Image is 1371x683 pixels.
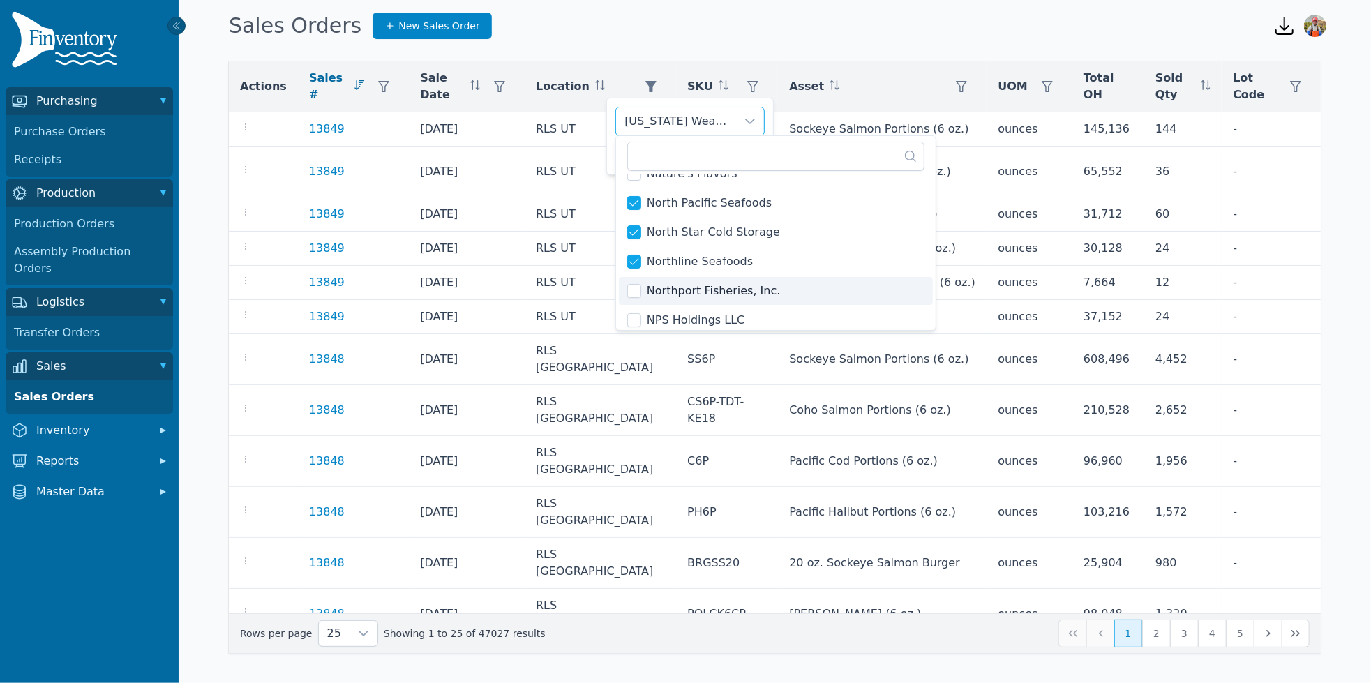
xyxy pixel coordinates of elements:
[229,13,361,38] h1: Sales Orders
[987,334,1072,385] td: ounces
[373,13,491,39] a: New Sales Order
[676,385,778,436] td: CS6P-TDT-KE18
[987,197,1072,232] td: ounces
[525,147,676,197] td: RLS UT
[309,402,345,419] a: 13848
[987,487,1072,538] td: ounces
[8,383,170,411] a: Sales Orders
[1114,620,1142,647] button: Page 1
[6,447,173,475] button: Reports
[384,626,546,640] span: Showing 1 to 25 of 47027 results
[1144,589,1222,640] td: 1,320
[309,121,345,137] a: 13849
[1072,436,1144,487] td: 96,960
[619,248,933,276] li: Northline Seafoods
[525,112,676,147] td: RLS UT
[778,538,987,589] td: 20 oz. Sockeye Salmon Burger
[1144,300,1222,334] td: 24
[409,232,525,266] td: [DATE]
[619,160,933,188] li: Nature's Flavors
[1144,538,1222,589] td: 980
[647,253,753,270] span: Northline Seafoods
[525,232,676,266] td: RLS UT
[1222,436,1321,487] td: -
[1072,300,1144,334] td: 37,152
[1222,147,1321,197] td: -
[998,78,1028,95] span: UOM
[36,93,148,110] span: Purchasing
[309,453,345,470] a: 13848
[8,146,170,174] a: Receipts
[1144,147,1222,197] td: 36
[778,589,987,640] td: [PERSON_NAME] (6 oz.)
[1222,300,1321,334] td: -
[987,147,1072,197] td: ounces
[36,294,148,310] span: Logistics
[1072,112,1144,147] td: 145,136
[525,487,676,538] td: RLS [GEOGRAPHIC_DATA]
[6,352,173,380] button: Sales
[309,70,349,103] span: Sales #
[1222,112,1321,147] td: -
[1084,70,1133,103] span: Total OH
[1072,334,1144,385] td: 608,496
[1072,538,1144,589] td: 25,904
[309,351,345,368] a: 13848
[987,436,1072,487] td: ounces
[409,487,525,538] td: [DATE]
[309,308,345,325] a: 13849
[647,312,744,329] span: NPS Holdings LLC
[525,385,676,436] td: RLS [GEOGRAPHIC_DATA]
[1144,334,1222,385] td: 4,452
[36,358,148,375] span: Sales
[420,70,465,103] span: Sale Date
[309,606,345,622] a: 13848
[1304,15,1326,37] img: Sera Wheeler
[8,118,170,146] a: Purchase Orders
[36,422,148,439] span: Inventory
[36,185,148,202] span: Production
[687,78,713,95] span: SKU
[309,206,345,223] a: 13849
[525,436,676,487] td: RLS [GEOGRAPHIC_DATA]
[409,197,525,232] td: [DATE]
[1072,232,1144,266] td: 30,128
[987,385,1072,436] td: ounces
[525,538,676,589] td: RLS [GEOGRAPHIC_DATA]
[778,487,987,538] td: Pacific Halibut Portions (6 oz.)
[409,300,525,334] td: [DATE]
[525,266,676,300] td: RLS UT
[8,238,170,283] a: Assembly Production Orders
[676,538,778,589] td: BRGSS20
[987,232,1072,266] td: ounces
[409,266,525,300] td: [DATE]
[1222,334,1321,385] td: -
[1072,385,1144,436] td: 210,528
[1198,620,1226,647] button: Page 4
[8,210,170,238] a: Production Orders
[1072,147,1144,197] td: 65,552
[1222,487,1321,538] td: -
[676,589,778,640] td: POLCK6CP
[409,112,525,147] td: [DATE]
[778,334,987,385] td: Sockeye Salmon Portions (6 oz.)
[676,487,778,538] td: PH6P
[409,589,525,640] td: [DATE]
[676,334,778,385] td: SS6P
[309,504,345,520] a: 13848
[987,266,1072,300] td: ounces
[309,274,345,291] a: 13849
[1144,266,1222,300] td: 12
[1155,70,1195,103] span: Sold Qty
[1144,232,1222,266] td: 24
[1072,487,1144,538] td: 103,216
[409,385,525,436] td: [DATE]
[6,87,173,115] button: Purchasing
[525,300,676,334] td: RLS UT
[309,163,345,180] a: 13849
[1222,385,1321,436] td: -
[1142,620,1170,647] button: Page 2
[6,288,173,316] button: Logistics
[536,78,590,95] span: Location
[1072,197,1144,232] td: 31,712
